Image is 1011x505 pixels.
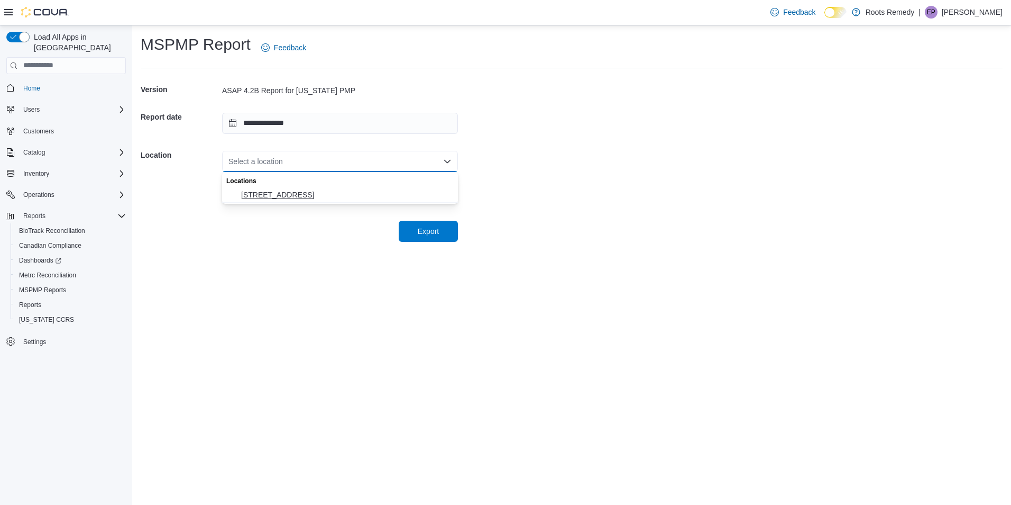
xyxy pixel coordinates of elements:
span: [STREET_ADDRESS] [241,190,452,200]
a: Home [19,82,44,95]
span: Customers [19,124,126,138]
img: Cova [21,7,69,17]
a: MSPMP Reports [15,284,70,296]
a: Metrc Reconciliation [15,269,80,282]
span: Dashboards [19,256,61,265]
input: Dark Mode [824,7,847,18]
span: EP [927,6,935,19]
div: Eyisha Poole [925,6,938,19]
a: BioTrack Reconciliation [15,224,89,237]
h5: Version [141,79,220,100]
span: BioTrack Reconciliation [15,224,126,237]
span: Home [19,82,126,95]
span: Dashboards [15,254,126,267]
span: Export [418,226,439,237]
h5: Location [141,145,220,166]
span: Metrc Reconciliation [19,271,76,279]
span: Reports [23,212,45,220]
nav: Complex example [6,76,126,377]
span: Reports [19,301,41,309]
span: Feedback [783,7,815,17]
a: Canadian Compliance [15,239,86,252]
button: Operations [2,187,130,202]
span: Customers [23,127,54,136]
button: Canadian Compliance [11,238,130,253]
p: Roots Remedy [866,6,915,19]
button: Inventory [2,166,130,181]
span: Operations [23,191,54,199]
button: Home [2,80,130,96]
span: Canadian Compliance [19,241,81,250]
span: MSPMP Reports [15,284,126,296]
span: BioTrack Reconciliation [19,227,85,235]
div: Locations [222,172,458,187]
button: Settings [2,333,130,349]
button: Metrc Reconciliation [11,268,130,283]
h1: MSPMP Report [141,34,251,55]
button: Users [2,102,130,117]
span: Catalog [23,148,45,157]
span: MSPMP Reports [19,286,66,294]
div: Choose from the following options [222,172,458,203]
a: Settings [19,336,50,348]
span: Operations [19,188,126,201]
span: Feedback [274,42,306,53]
span: Users [23,105,40,114]
a: Customers [19,125,58,138]
span: Settings [19,335,126,348]
input: Accessible screen reader label [228,155,229,168]
button: Catalog [2,145,130,160]
span: Load All Apps in [GEOGRAPHIC_DATA] [30,32,126,53]
a: Dashboards [11,253,130,268]
div: ASAP 4.2B Report for [US_STATE] PMP [222,85,458,96]
a: Reports [15,299,45,311]
button: 4300 N State St [222,187,458,203]
button: Reports [19,210,50,222]
button: MSPMP Reports [11,283,130,297]
p: | [918,6,921,19]
a: Dashboards [15,254,66,267]
button: Customers [2,123,130,139]
span: Catalog [19,146,126,159]
a: [US_STATE] CCRS [15,313,78,326]
span: Inventory [23,169,49,178]
button: Operations [19,188,59,201]
p: [PERSON_NAME] [942,6,1003,19]
button: Catalog [19,146,49,159]
span: Reports [15,299,126,311]
span: Home [23,84,40,93]
span: Canadian Compliance [15,239,126,252]
span: Inventory [19,167,126,180]
span: Metrc Reconciliation [15,269,126,282]
button: Inventory [19,167,53,180]
button: Close list of options [443,157,452,166]
button: Export [399,221,458,242]
button: Reports [2,209,130,223]
span: [US_STATE] CCRS [19,315,74,324]
button: BioTrack Reconciliation [11,223,130,238]
input: Press the down key to open a popover containing a calendar. [222,113,458,134]
h5: Report date [141,106,220,128]
span: Settings [23,338,46,346]
a: Feedback [766,2,820,23]
button: Reports [11,297,130,312]
a: Feedback [257,37,310,58]
button: Users [19,103,44,116]
span: Reports [19,210,126,222]
button: [US_STATE] CCRS [11,312,130,327]
span: Washington CCRS [15,313,126,326]
span: Users [19,103,126,116]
